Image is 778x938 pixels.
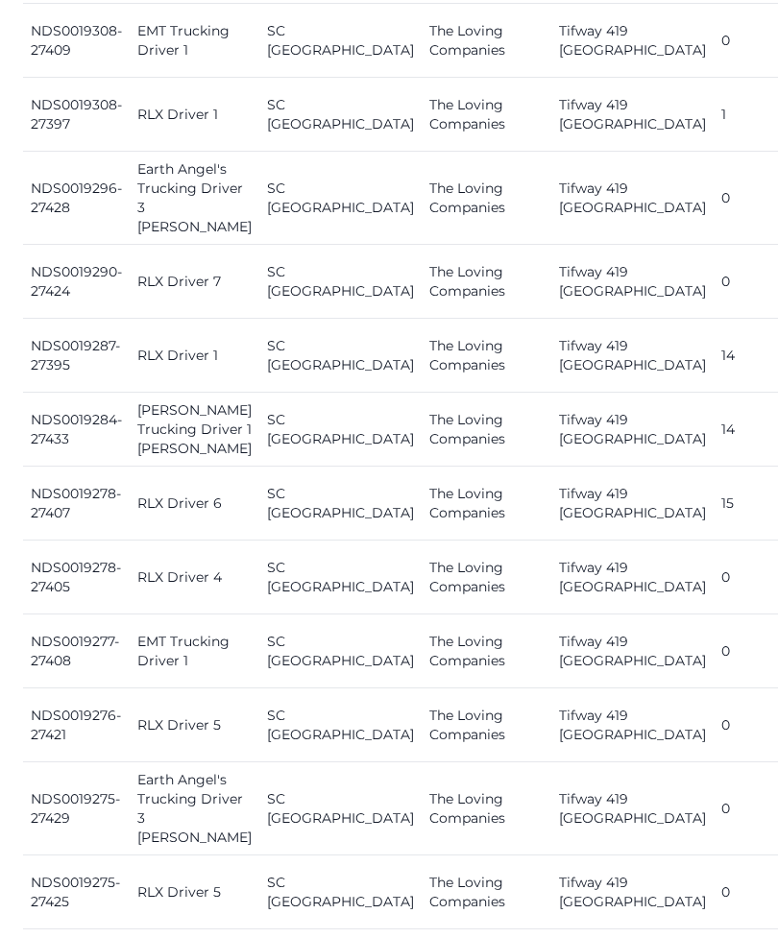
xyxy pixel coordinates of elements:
td: 0 [714,246,777,320]
td: Tifway 419 [GEOGRAPHIC_DATA] [551,153,714,246]
td: NDS0019308-27397 [23,79,130,153]
td: Tifway 419 [GEOGRAPHIC_DATA] [551,763,714,856]
td: SC [GEOGRAPHIC_DATA] [259,153,422,246]
td: Earth Angel's Trucking Driver 3 [PERSON_NAME] [130,153,259,246]
td: The Loving Companies [422,5,551,79]
td: 14 [714,320,777,394]
td: Tifway 419 [GEOGRAPHIC_DATA] [551,856,714,930]
td: EMT Trucking Driver 1 [130,615,259,689]
td: NDS0019287-27395 [23,320,130,394]
td: The Loving Companies [422,79,551,153]
td: The Loving Companies [422,468,551,541]
td: RLX Driver 4 [130,541,259,615]
td: 0 [714,856,777,930]
td: 0 [714,615,777,689]
td: SC [GEOGRAPHIC_DATA] [259,468,422,541]
td: Tifway 419 [GEOGRAPHIC_DATA] [551,615,714,689]
td: NDS0019278-27405 [23,541,130,615]
td: The Loving Companies [422,320,551,394]
td: Tifway 419 [GEOGRAPHIC_DATA] [551,394,714,468]
td: The Loving Companies [422,856,551,930]
td: Tifway 419 [GEOGRAPHIC_DATA] [551,246,714,320]
td: NDS0019284-27433 [23,394,130,468]
td: RLX Driver 6 [130,468,259,541]
td: The Loving Companies [422,541,551,615]
td: RLX Driver 5 [130,689,259,763]
td: 0 [714,689,777,763]
td: NDS0019275-27425 [23,856,130,930]
td: RLX Driver 5 [130,856,259,930]
td: SC [GEOGRAPHIC_DATA] [259,394,422,468]
td: RLX Driver 1 [130,79,259,153]
td: NDS0019296-27428 [23,153,130,246]
td: Tifway 419 [GEOGRAPHIC_DATA] [551,79,714,153]
td: NDS0019278-27407 [23,468,130,541]
td: SC [GEOGRAPHIC_DATA] [259,856,422,930]
td: The Loving Companies [422,394,551,468]
td: Tifway 419 [GEOGRAPHIC_DATA] [551,320,714,394]
td: 0 [714,541,777,615]
td: EMT Trucking Driver 1 [130,5,259,79]
td: NDS0019277-27408 [23,615,130,689]
td: The Loving Companies [422,763,551,856]
td: 15 [714,468,777,541]
td: NDS0019276-27421 [23,689,130,763]
td: NDS0019275-27429 [23,763,130,856]
td: The Loving Companies [422,689,551,763]
td: SC [GEOGRAPHIC_DATA] [259,79,422,153]
td: 14 [714,394,777,468]
td: SC [GEOGRAPHIC_DATA] [259,5,422,79]
td: [PERSON_NAME] Trucking Driver 1 [PERSON_NAME] [130,394,259,468]
td: The Loving Companies [422,615,551,689]
td: SC [GEOGRAPHIC_DATA] [259,763,422,856]
td: Tifway 419 [GEOGRAPHIC_DATA] [551,689,714,763]
td: The Loving Companies [422,246,551,320]
td: SC [GEOGRAPHIC_DATA] [259,615,422,689]
td: Earth Angel's Trucking Driver 3 [PERSON_NAME] [130,763,259,856]
td: Tifway 419 [GEOGRAPHIC_DATA] [551,541,714,615]
td: RLX Driver 7 [130,246,259,320]
td: Tifway 419 [GEOGRAPHIC_DATA] [551,468,714,541]
td: SC [GEOGRAPHIC_DATA] [259,689,422,763]
td: RLX Driver 1 [130,320,259,394]
td: 0 [714,153,777,246]
td: 1 [714,79,777,153]
td: 0 [714,763,777,856]
td: Tifway 419 [GEOGRAPHIC_DATA] [551,5,714,79]
td: NDS0019308-27409 [23,5,130,79]
td: 0 [714,5,777,79]
td: The Loving Companies [422,153,551,246]
td: SC [GEOGRAPHIC_DATA] [259,320,422,394]
td: SC [GEOGRAPHIC_DATA] [259,541,422,615]
td: SC [GEOGRAPHIC_DATA] [259,246,422,320]
td: NDS0019290-27424 [23,246,130,320]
